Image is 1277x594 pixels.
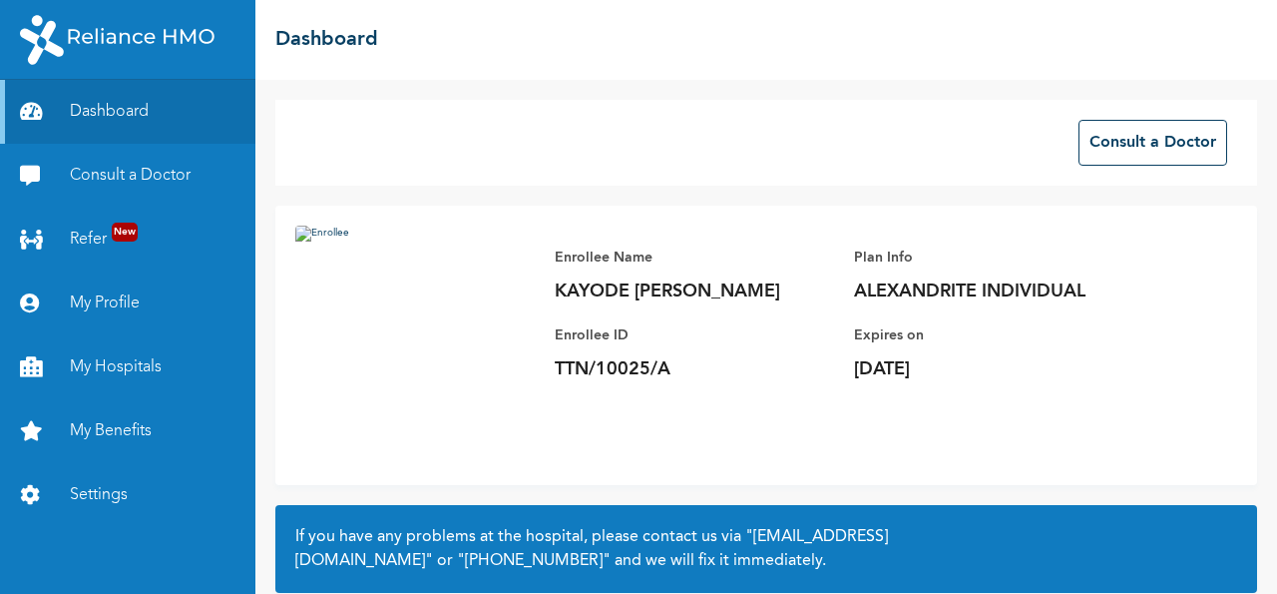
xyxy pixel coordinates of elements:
[555,323,834,347] p: Enrollee ID
[295,226,535,465] img: Enrollee
[555,357,834,381] p: TTN/10025/A
[555,280,834,303] p: KAYODE [PERSON_NAME]
[20,15,214,65] img: RelianceHMO's Logo
[1078,120,1227,166] button: Consult a Doctor
[854,323,1133,347] p: Expires on
[275,25,378,55] h2: Dashboard
[854,280,1133,303] p: ALEXANDRITE INDIVIDUAL
[112,223,138,242] span: New
[555,246,834,270] p: Enrollee Name
[295,525,1237,573] h2: If you have any problems at the hospital, please contact us via or and we will fix it immediately.
[854,357,1133,381] p: [DATE]
[457,553,611,569] a: "[PHONE_NUMBER]"
[854,246,1133,270] p: Plan Info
